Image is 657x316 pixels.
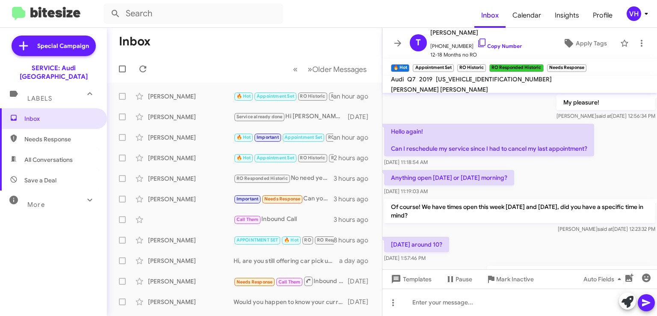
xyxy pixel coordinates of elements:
a: Special Campaign [12,36,96,56]
a: Calendar [506,3,548,28]
span: Important [257,134,279,140]
span: Service already done [237,114,283,119]
span: Labels [27,95,52,102]
span: All Conversations [24,155,73,164]
span: RO Responded Historic [331,93,382,99]
div: Hi [PERSON_NAME]. I brought my car in to audi concord for service. [234,153,334,163]
span: said at [598,226,613,232]
p: Anything open [DATE] or [DATE] morning? [384,170,514,185]
span: RO Historic [300,93,325,99]
div: Got it! All 4 tires installed is $1,409.26 which includes taxes and promotion. A four-wheel align... [234,235,334,245]
div: I would love a courtesy vehicle, I have a toddler so I will be brining a car seat for that! [234,91,333,101]
span: Inbox [24,114,97,123]
span: Appointment Set [257,93,294,99]
p: Hello again! Can I reschedule my service since I had to cancel my last appointment? [384,124,594,156]
p: [DATE] around 10? [384,237,449,252]
div: 2 hours ago [334,154,375,162]
div: [PERSON_NAME] [148,133,234,142]
div: [PERSON_NAME] [148,256,234,265]
div: [PERSON_NAME] [148,277,234,286]
span: Needs Response [237,279,273,285]
span: said at [596,113,611,119]
p: Would you be dropping it off or waiting with the vehicle? [487,266,655,281]
div: [DATE] [348,277,375,286]
p: Of course! We have times open this week [DATE] and [DATE], did you have a specific time in mind? [384,199,655,223]
span: Audi [391,75,404,83]
span: Q7 [407,75,416,83]
span: [US_VEHICLE_IDENTIFICATION_NUMBER] [436,75,552,83]
div: [PERSON_NAME] [148,195,234,203]
a: Insights [548,3,586,28]
span: Apply Tags [576,36,607,51]
span: Needs Response [264,196,301,202]
div: Inbound Call [234,276,348,286]
span: Appointment Set [284,134,322,140]
div: [PERSON_NAME] [148,92,234,101]
div: VH [627,6,641,21]
span: 🔥 Hot [237,134,251,140]
span: RO Responded Historic [237,176,288,181]
input: Search [104,3,283,24]
span: Templates [389,271,432,287]
span: RO [304,237,311,243]
div: an hour ago [333,92,375,101]
div: [DATE] [348,113,375,121]
div: [PERSON_NAME] [148,154,234,162]
a: Copy Number [477,43,522,49]
span: APPOINTMENT SET [237,237,278,243]
span: [PERSON_NAME] [PERSON_NAME] [391,86,488,93]
div: 3 hours ago [334,195,375,203]
button: Templates [382,271,438,287]
small: Needs Response [547,64,586,72]
span: [DATE] 1:57:46 PM [384,255,426,261]
small: 🔥 Hot [391,64,409,72]
span: Special Campaign [37,42,89,50]
div: 8 hours ago [334,236,375,244]
div: a day ago [339,256,375,265]
a: Profile [586,3,619,28]
div: We absolutely still offer the concierge service. Looks like you are due for your 50k service. Do ... [234,132,333,142]
span: Save a Deal [24,176,56,185]
span: [PHONE_NUMBER] [430,38,522,51]
span: 🔥 Hot [284,237,299,243]
nav: Page navigation example [288,60,372,78]
div: Can you help resolve this under a warranty fix? [234,194,334,204]
button: Previous [288,60,303,78]
p: My pleasure! [556,95,655,110]
span: [PERSON_NAME] [DATE] 12:23:32 PM [558,226,655,232]
span: 12-18 Months no RO [430,51,522,59]
div: [DATE] [348,298,375,306]
span: [DATE] 11:18:54 AM [384,159,428,165]
span: 🔥 Hot [237,93,251,99]
button: Auto Fields [577,271,631,287]
div: Hi, are you still offering car pick ups? [234,256,339,265]
span: Appointment Set [257,155,294,161]
div: [PERSON_NAME] [148,236,234,244]
span: Call Them [237,217,259,222]
span: 2019 [419,75,432,83]
span: Auto Fields [583,271,624,287]
small: RO Historic [457,64,486,72]
a: Inbox [474,3,506,28]
span: 🔥 Hot [237,155,251,161]
button: Pause [438,271,479,287]
span: « [293,64,298,75]
span: Important [237,196,259,202]
small: Appointment Set [413,64,453,72]
div: [PERSON_NAME] [148,298,234,306]
span: [PERSON_NAME] [430,27,522,38]
div: [PERSON_NAME] [148,113,234,121]
span: [PERSON_NAME] [DATE] 12:56:34 PM [556,113,655,119]
div: Hi [PERSON_NAME] this is [PERSON_NAME] at Audi [GEOGRAPHIC_DATA]. I wanted to check in with you a... [234,112,348,122]
button: Apply Tags [553,36,616,51]
div: No need yet. Thanks. [234,173,334,183]
span: More [27,201,45,209]
span: Mark Inactive [496,271,534,287]
span: [DATE] 11:19:03 AM [384,188,428,194]
span: Needs Response [24,135,97,143]
span: T [416,36,421,50]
